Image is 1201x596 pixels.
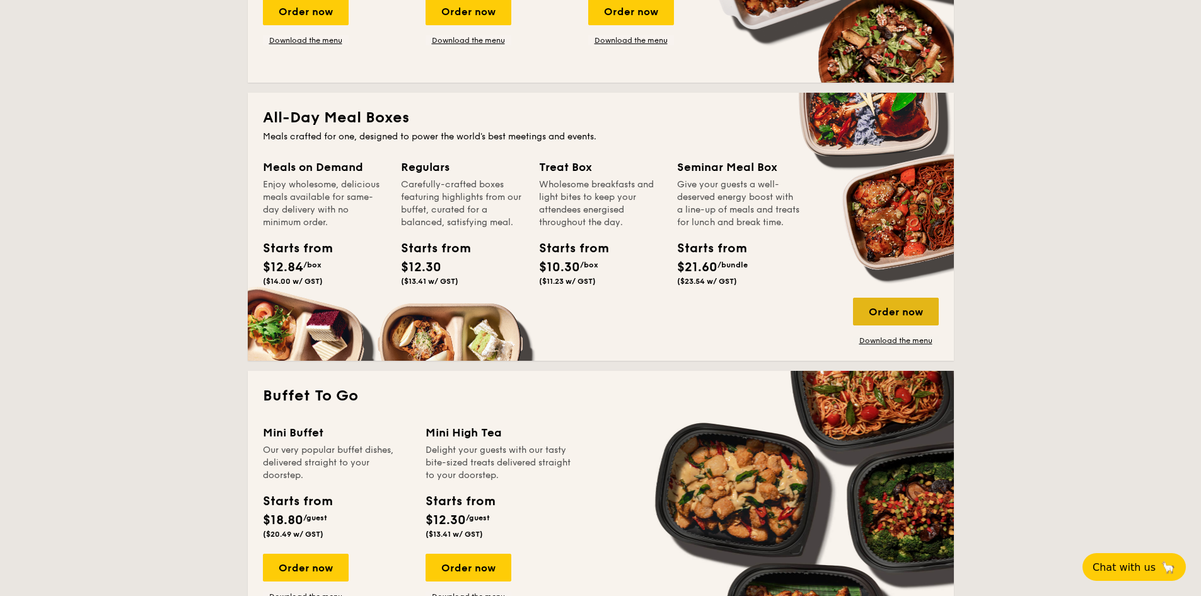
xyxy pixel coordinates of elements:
a: Download the menu [426,35,511,45]
div: Mini High Tea [426,424,573,441]
span: $12.30 [401,260,441,275]
span: ($23.54 w/ GST) [677,277,737,286]
a: Download the menu [853,336,939,346]
span: $12.30 [426,513,466,528]
span: 🦙 [1161,560,1176,575]
div: Wholesome breakfasts and light bites to keep your attendees energised throughout the day. [539,178,662,229]
div: Seminar Meal Box [677,158,800,176]
span: ($11.23 w/ GST) [539,277,596,286]
span: Chat with us [1093,561,1156,573]
div: Treat Box [539,158,662,176]
div: Our very popular buffet dishes, delivered straight to your doorstep. [263,444,410,482]
div: Regulars [401,158,524,176]
a: Download the menu [588,35,674,45]
div: Order now [263,554,349,581]
span: $18.80 [263,513,303,528]
span: $21.60 [677,260,717,275]
span: /box [303,260,322,269]
div: Starts from [539,239,596,258]
div: Meals crafted for one, designed to power the world's best meetings and events. [263,131,939,143]
div: Order now [853,298,939,325]
div: Give your guests a well-deserved energy boost with a line-up of meals and treats for lunch and br... [677,178,800,229]
div: Starts from [401,239,458,258]
div: Delight your guests with our tasty bite-sized treats delivered straight to your doorstep. [426,444,573,482]
div: Starts from [677,239,734,258]
div: Starts from [263,492,332,511]
h2: Buffet To Go [263,386,939,406]
span: $12.84 [263,260,303,275]
span: ($13.41 w/ GST) [401,277,458,286]
span: $10.30 [539,260,580,275]
h2: All-Day Meal Boxes [263,108,939,128]
div: Order now [426,554,511,581]
span: /guest [303,513,327,522]
div: Mini Buffet [263,424,410,441]
div: Carefully-crafted boxes featuring highlights from our buffet, curated for a balanced, satisfying ... [401,178,524,229]
a: Download the menu [263,35,349,45]
div: Enjoy wholesome, delicious meals available for same-day delivery with no minimum order. [263,178,386,229]
div: Starts from [426,492,494,511]
span: ($13.41 w/ GST) [426,530,483,539]
button: Chat with us🦙 [1082,553,1186,581]
span: /guest [466,513,490,522]
span: /bundle [717,260,748,269]
span: ($20.49 w/ GST) [263,530,323,539]
div: Meals on Demand [263,158,386,176]
div: Starts from [263,239,320,258]
span: ($14.00 w/ GST) [263,277,323,286]
span: /box [580,260,598,269]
